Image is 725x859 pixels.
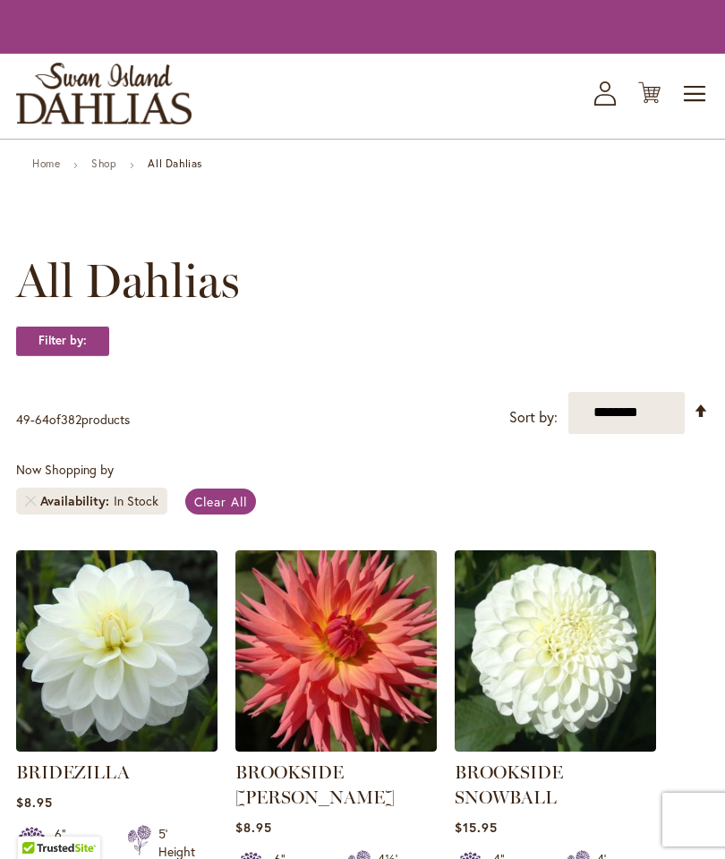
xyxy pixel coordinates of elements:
a: Remove Availability In Stock [25,496,36,506]
strong: All Dahlias [148,157,202,170]
img: BRIDEZILLA [16,550,217,752]
span: Clear All [194,493,247,510]
a: store logo [16,63,192,124]
span: All Dahlias [16,254,240,308]
span: $8.95 [16,794,53,811]
label: Sort by: [509,401,558,434]
a: Shop [91,157,116,170]
span: 49 [16,411,30,428]
iframe: Launch Accessibility Center [13,795,64,846]
a: BROOKSIDE [PERSON_NAME] [235,761,395,808]
span: 382 [61,411,81,428]
span: Now Shopping by [16,461,114,478]
span: 64 [35,411,49,428]
img: BROOKSIDE CHERI [235,550,437,752]
a: BROOKSIDE SNOWBALL [455,738,656,755]
a: Home [32,157,60,170]
a: BRIDEZILLA [16,738,217,755]
p: - of products [16,405,130,434]
span: $8.95 [235,819,272,836]
div: In Stock [114,492,158,510]
a: BRIDEZILLA [16,761,130,783]
img: BROOKSIDE SNOWBALL [455,550,656,752]
a: BROOKSIDE CHERI [235,738,437,755]
a: BROOKSIDE SNOWBALL [455,761,563,808]
span: $15.95 [455,819,498,836]
strong: Filter by: [16,326,109,356]
span: Availability [40,492,114,510]
a: Clear All [185,489,256,515]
